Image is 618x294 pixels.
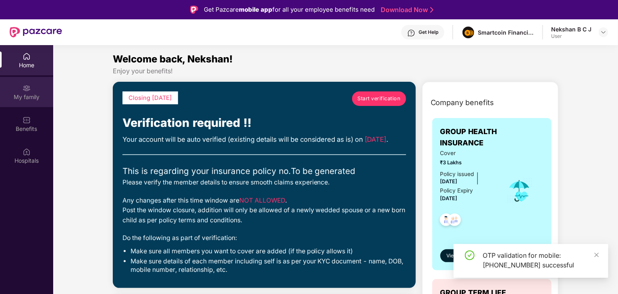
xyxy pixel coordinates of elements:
div: Policy Expiry [440,186,473,195]
span: NOT ALLOWED [239,197,285,204]
img: svg+xml;base64,PHN2ZyBpZD0iSG9zcGl0YWxzIiB4bWxucz0iaHR0cDovL3d3dy53My5vcmcvMjAwMC9zdmciIHdpZHRoPS... [23,148,31,156]
img: svg+xml;base64,PHN2ZyBpZD0iRHJvcGRvd24tMzJ4MzIiIHhtbG5zPSJodHRwOi8vd3d3LnczLm9yZy8yMDAwL3N2ZyIgd2... [600,29,607,35]
div: User [551,33,591,39]
div: Get Help [419,29,438,35]
span: Welcome back, Nekshan! [113,53,233,65]
div: Get Pazcare for all your employee benefits need [204,5,375,14]
div: Any changes after this time window are . Post the window closure, addition will only be allowed o... [122,196,406,226]
img: New Pazcare Logo [10,27,62,37]
div: Nekshan B C J [551,25,591,33]
a: Download Now [381,6,431,14]
span: Cover [440,149,496,157]
span: [DATE] [440,195,458,201]
div: Do the following as part of verification: [122,233,406,243]
strong: mobile app [239,6,272,13]
span: Start verification [357,95,400,103]
span: Closing [DATE] [129,94,172,101]
span: Company benefits [431,97,494,108]
span: check-circle [465,251,475,260]
img: Stroke [430,6,433,14]
button: View details [440,249,480,262]
img: icon [506,178,533,204]
img: svg+xml;base64,PHN2ZyBpZD0iSGVscC0zMngzMiIgeG1sbnM9Imh0dHA6Ly93d3cudzMub3JnLzIwMDAvc3ZnIiB3aWR0aD... [407,29,415,37]
span: ₹3 Lakhs [440,159,496,167]
img: svg+xml;base64,PHN2ZyB4bWxucz0iaHR0cDovL3d3dy53My5vcmcvMjAwMC9zdmciIHdpZHRoPSI0OC45NDMiIGhlaWdodD... [436,211,456,231]
div: Your account will be auto verified (existing details will be considered as is) on . [122,134,406,145]
li: Make sure all members you want to cover are added (if the policy allows it) [131,247,406,256]
img: svg+xml;base64,PHN2ZyB3aWR0aD0iMjAiIGhlaWdodD0iMjAiIHZpZXdCb3g9IjAgMCAyMCAyMCIgZmlsbD0ibm9uZSIgeG... [23,84,31,92]
div: Smartcoin Financials Private Limited [478,29,534,36]
div: Policy issued [440,170,474,178]
span: GROUP HEALTH INSURANCE [440,126,510,149]
span: View details [446,252,474,260]
img: image%20(1).png [462,27,474,38]
div: Please verify the member details to ensure smooth claims experience. [122,178,406,188]
div: Enjoy your benefits! [113,67,559,75]
div: OTP validation for mobile: [PHONE_NUMBER] successful [483,251,599,270]
a: Start verification [352,91,406,106]
span: close [594,252,599,258]
div: Verification required !! [122,114,406,132]
span: [DATE] [440,178,458,184]
img: svg+xml;base64,PHN2ZyBpZD0iQmVuZWZpdHMiIHhtbG5zPSJodHRwOi8vd3d3LnczLm9yZy8yMDAwL3N2ZyIgd2lkdGg9Ij... [23,116,31,124]
img: svg+xml;base64,PHN2ZyBpZD0iSG9tZSIgeG1sbnM9Imh0dHA6Ly93d3cudzMub3JnLzIwMDAvc3ZnIiB3aWR0aD0iMjAiIG... [23,52,31,60]
li: Make sure details of each member including self is as per your KYC document - name, DOB, mobile n... [131,257,406,274]
span: [DATE] [365,135,387,143]
img: Logo [190,6,198,14]
img: svg+xml;base64,PHN2ZyB4bWxucz0iaHR0cDovL3d3dy53My5vcmcvMjAwMC9zdmciIHdpZHRoPSI0OC45NDMiIGhlaWdodD... [445,211,465,231]
div: This is regarding your insurance policy no. To be generated [122,165,406,178]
